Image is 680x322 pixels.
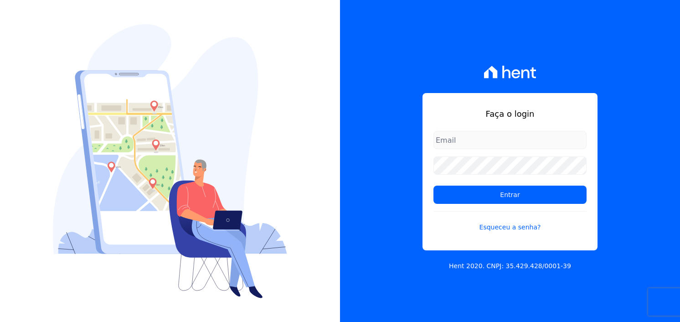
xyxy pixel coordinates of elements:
[433,211,587,232] a: Esqueceu a senha?
[449,261,571,271] p: Hent 2020. CNPJ: 35.429.428/0001-39
[433,131,587,149] input: Email
[433,108,587,120] h1: Faça o login
[53,24,287,298] img: Login
[433,186,587,204] input: Entrar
